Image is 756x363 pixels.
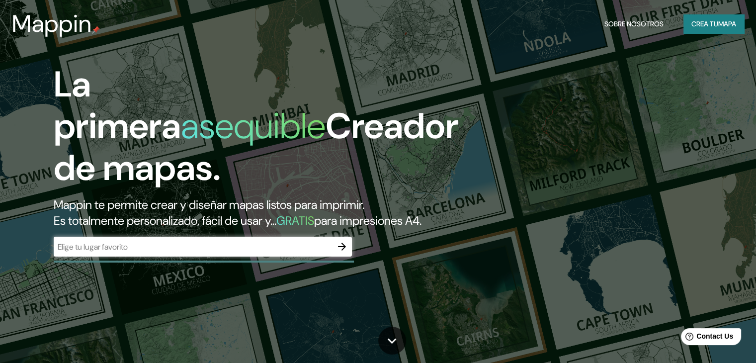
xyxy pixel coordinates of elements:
font: La primera [54,61,181,149]
button: Sobre nosotros [600,14,668,33]
font: Crea tu [691,19,718,28]
input: Elige tu lugar favorito [54,241,332,253]
font: GRATIS [276,213,314,228]
font: para impresiones A4. [314,213,421,228]
img: pin de mapeo [92,26,100,34]
font: Mappin te permite crear y diseñar mapas listos para imprimir. [54,197,364,212]
font: asequible [181,103,326,149]
font: Creador de mapas. [54,103,458,191]
font: Mappin [12,8,92,39]
font: Es totalmente personalizado, fácil de usar y... [54,213,276,228]
font: mapa [718,19,736,28]
button: Crea tumapa [683,14,744,33]
font: Sobre nosotros [604,19,664,28]
iframe: Help widget launcher [668,324,745,352]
